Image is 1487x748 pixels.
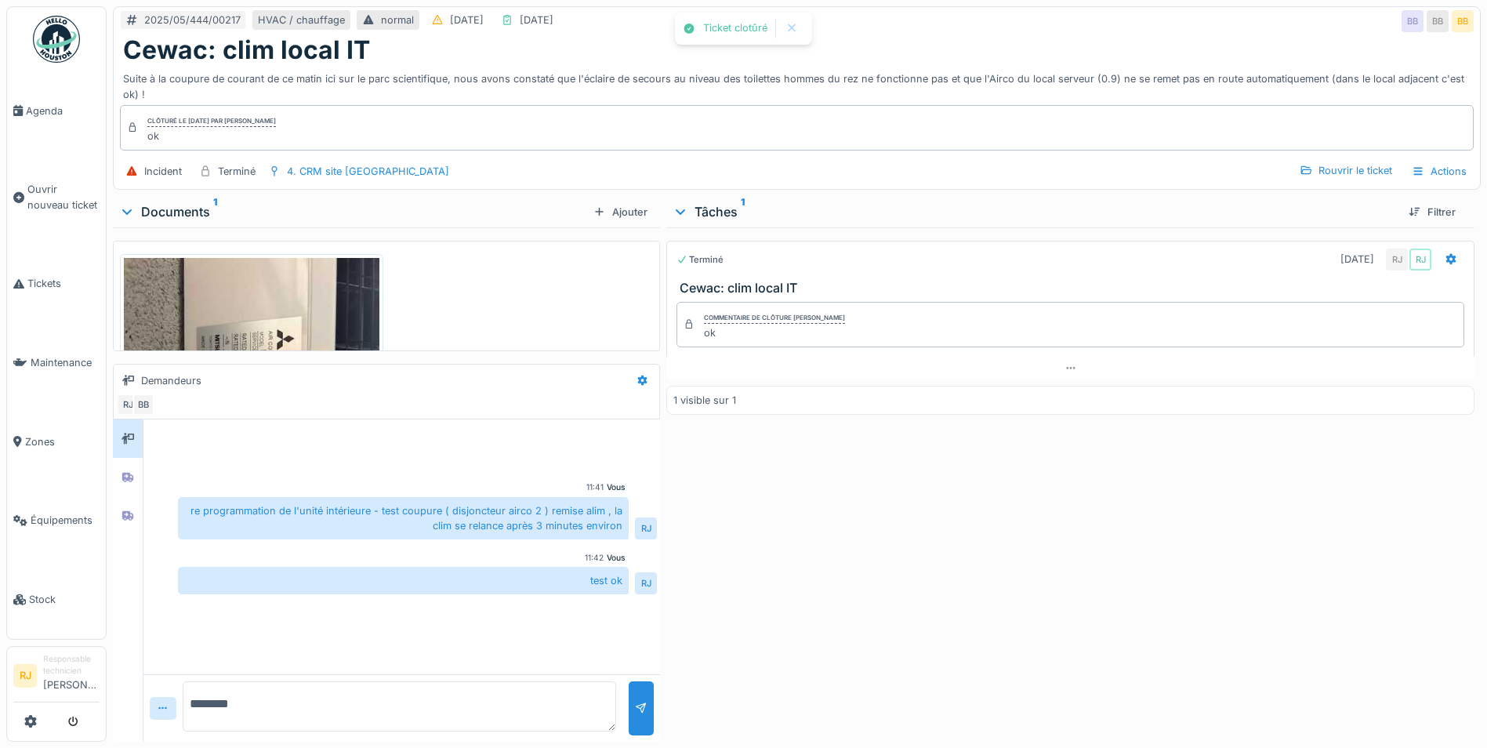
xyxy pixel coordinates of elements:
[1386,249,1408,271] div: RJ
[178,497,629,539] div: re programmation de l'unité intérieure - test coupure ( disjoncteur airco 2 ) remise alim , la cl...
[607,552,626,564] div: Vous
[586,481,604,493] div: 11:41
[141,373,201,388] div: Demandeurs
[13,653,100,703] a: RJ Responsable technicien[PERSON_NAME]
[587,202,654,223] div: Ajouter
[1402,10,1424,32] div: BB
[178,567,629,594] div: test ok
[43,653,100,699] li: [PERSON_NAME]
[7,560,106,639] a: Stock
[119,202,587,221] div: Documents
[31,355,100,370] span: Maintenance
[43,653,100,677] div: Responsable technicien
[607,481,626,493] div: Vous
[450,13,484,27] div: [DATE]
[218,164,256,179] div: Terminé
[31,513,100,528] span: Équipements
[117,394,139,416] div: RJ
[29,592,100,607] span: Stock
[703,22,767,35] div: Ticket clotûré
[144,13,241,27] div: 2025/05/444/00217
[147,116,276,127] div: Clôturé le [DATE] par [PERSON_NAME]
[124,258,379,598] img: 10x4yfnaafgr1t8qkss1umm7ka7k
[673,202,1396,221] div: Tâches
[287,164,449,179] div: 4. CRM site [GEOGRAPHIC_DATA]
[26,103,100,118] span: Agenda
[1340,252,1374,267] div: [DATE]
[7,151,106,245] a: Ouvrir nouveau ticket
[147,129,276,143] div: ok
[1293,160,1398,181] div: Rouvrir le ticket
[673,393,736,408] div: 1 visible sur 1
[1402,202,1462,223] div: Filtrer
[25,434,100,449] span: Zones
[7,71,106,151] a: Agenda
[123,35,370,65] h1: Cewac: clim local IT
[704,313,845,324] div: Commentaire de clôture [PERSON_NAME]
[635,517,657,539] div: RJ
[585,552,604,564] div: 11:42
[680,281,1467,296] h3: Cewac: clim local IT
[144,164,182,179] div: Incident
[381,13,414,27] div: normal
[33,16,80,63] img: Badge_color-CXgf-gQk.svg
[704,325,845,340] div: ok
[1405,160,1474,183] div: Actions
[635,572,657,594] div: RJ
[520,13,553,27] div: [DATE]
[7,402,106,481] a: Zones
[132,394,154,416] div: BB
[7,245,106,324] a: Tickets
[13,664,37,688] li: RJ
[123,65,1471,101] div: Suite à la coupure de courant de ce matin ici sur le parc scientifique, nous avons constaté que l...
[213,202,217,221] sup: 1
[27,276,100,291] span: Tickets
[27,182,100,212] span: Ouvrir nouveau ticket
[676,253,724,267] div: Terminé
[7,323,106,402] a: Maintenance
[741,202,745,221] sup: 1
[1427,10,1449,32] div: BB
[1452,10,1474,32] div: BB
[258,13,345,27] div: HVAC / chauffage
[1409,249,1431,271] div: RJ
[7,481,106,561] a: Équipements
